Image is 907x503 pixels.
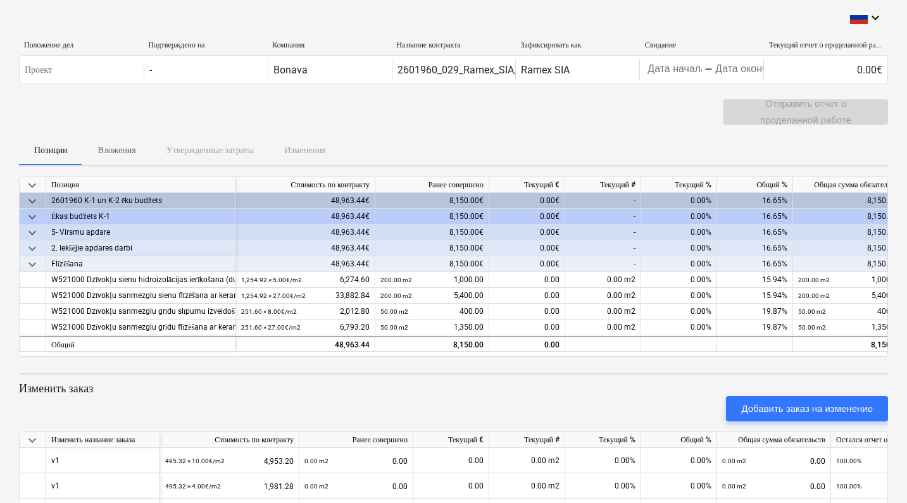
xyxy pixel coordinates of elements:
div: 0.00 m2 [565,320,641,335]
div: 5,400.00 [798,288,901,304]
div: Стоимость по контракту [236,177,375,193]
div: 48,963.44 [241,337,370,353]
div: 19.87% [717,320,793,335]
div: Bonava [273,64,308,76]
div: 8,150.00 [793,336,907,352]
div: 0.00€ [763,59,887,80]
small: 50.00 m2 [380,324,408,331]
div: 2601960_029_Ramex_SIA_20250603_Ligums_apdares_darbi_2025-2_T25_2k-2vers.pdf [397,64,787,76]
div: 0.00 m2 [489,448,565,473]
div: 8,150.00 [380,337,484,353]
div: 48,963.44€ [236,209,375,225]
div: 6,793.20 [241,320,370,335]
span: keyboard_arrow_down [25,433,40,448]
div: Общий % [641,432,717,448]
div: 0.00% [641,304,717,320]
small: 200.00 m2 [380,276,412,283]
div: Текущий % [641,177,717,193]
div: 8,150.00€ [793,193,907,209]
div: 2. Iekšējie apdares darbi [51,240,230,256]
div: 0.00 [489,272,565,288]
p: Проект [25,63,52,77]
small: 1,254.92 × 27.00€ / m2 [241,292,306,299]
div: 0.00 [489,320,565,335]
span: keyboard_arrow_down [25,209,40,225]
div: 0.00% [641,320,717,335]
div: - [565,240,641,256]
div: Ramex SIA [521,64,570,76]
span: keyboard_arrow_down [25,194,40,209]
div: 6,274.60 [241,272,370,288]
div: - [565,256,641,272]
div: Компания [272,40,386,50]
div: 0.00€ [489,209,565,225]
div: 0.00 [489,288,565,304]
div: 400.00 [798,304,901,320]
div: 33,882.84 [241,288,370,304]
div: 15.94% [717,288,793,304]
div: v1 [51,473,59,498]
div: 0.00 [489,304,565,320]
small: 0.00 m2 [304,457,328,464]
div: Добавить заказ на изменение [741,401,873,417]
div: Название контракта [396,40,510,50]
small: 50.00 m2 [380,308,408,315]
div: 8,150.00€ [793,209,907,225]
div: W521000 Dzīvokļu sanmezglu sienu flīzēšana ar keramikas flīzēm(darbs) [51,288,230,304]
div: Текущий отчет о проделанной работе [769,40,883,50]
div: Ранее совершено [375,177,489,193]
div: Изменить название заказа [46,432,160,448]
small: 200.00 m2 [798,276,830,283]
div: 0.00 [722,448,825,474]
div: 1,350.00 [798,320,901,335]
div: 0.00% [641,256,717,272]
div: 0.00% [641,448,717,473]
div: Положение дел [24,40,138,50]
div: 0.00% [565,448,641,473]
div: W521000 Dzīvokļu sanmezglu grīdu slīpumu izveidošana un hidroizolācijas ierīkošana(darbs) [51,304,230,320]
div: 2,012.80 [241,304,370,320]
div: 2601960 K-1 un K-2 ēku budžets [51,193,230,209]
div: 8,150.00€ [375,240,489,256]
div: W521000 Dzīvokļu sanmezglu grīdu flīzēšana ar keramikas flīzēm (darbs) [51,320,230,335]
div: Общий % [717,177,793,193]
div: Общий [46,336,236,352]
span: keyboard_arrow_down [25,225,40,240]
small: 495.32 × 10.00€ / m2 [165,457,225,464]
div: - [565,193,641,209]
div: 0.00€ [489,193,565,209]
div: - [704,66,713,73]
div: 0.00 [418,473,484,499]
div: 0.00 m2 [565,272,641,288]
div: 8,150.00€ [793,240,907,256]
small: 50.00 m2 [798,324,826,331]
div: Flīzēšana [51,256,230,272]
div: Текущий € [413,432,489,448]
div: 5,400.00 [380,288,484,304]
div: W521000 Dzīvokļu sienu hidroizolācijas ierīkošana (dušas zonās)(darbs) [51,272,230,288]
div: 48,963.44€ [236,240,375,256]
div: 8,150.00€ [793,225,907,240]
div: 0.00 m2 [565,304,641,320]
div: 4,953.20 [165,448,294,474]
small: 100.00% [836,483,861,490]
div: - [149,64,152,76]
div: 15.94% [717,272,793,288]
small: 0.00 m2 [722,457,746,464]
span: keyboard_arrow_down [25,241,40,256]
div: 8,150.00€ [375,225,489,240]
div: 16.65% [717,240,793,256]
div: 5- Virsmu apdare [51,225,230,240]
div: Текущий # [489,432,565,448]
small: 50.00 m2 [798,308,826,315]
div: Подтверждено на [148,40,262,50]
div: 0.00 [418,448,484,473]
div: 16.65% [717,193,793,209]
div: 0.00 [304,448,408,474]
div: 0.00% [565,473,641,499]
div: 16.65% [717,209,793,225]
div: 19.87% [717,304,793,320]
div: - [565,225,641,240]
div: 48,963.44€ [236,225,375,240]
div: 0.00% [641,288,717,304]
